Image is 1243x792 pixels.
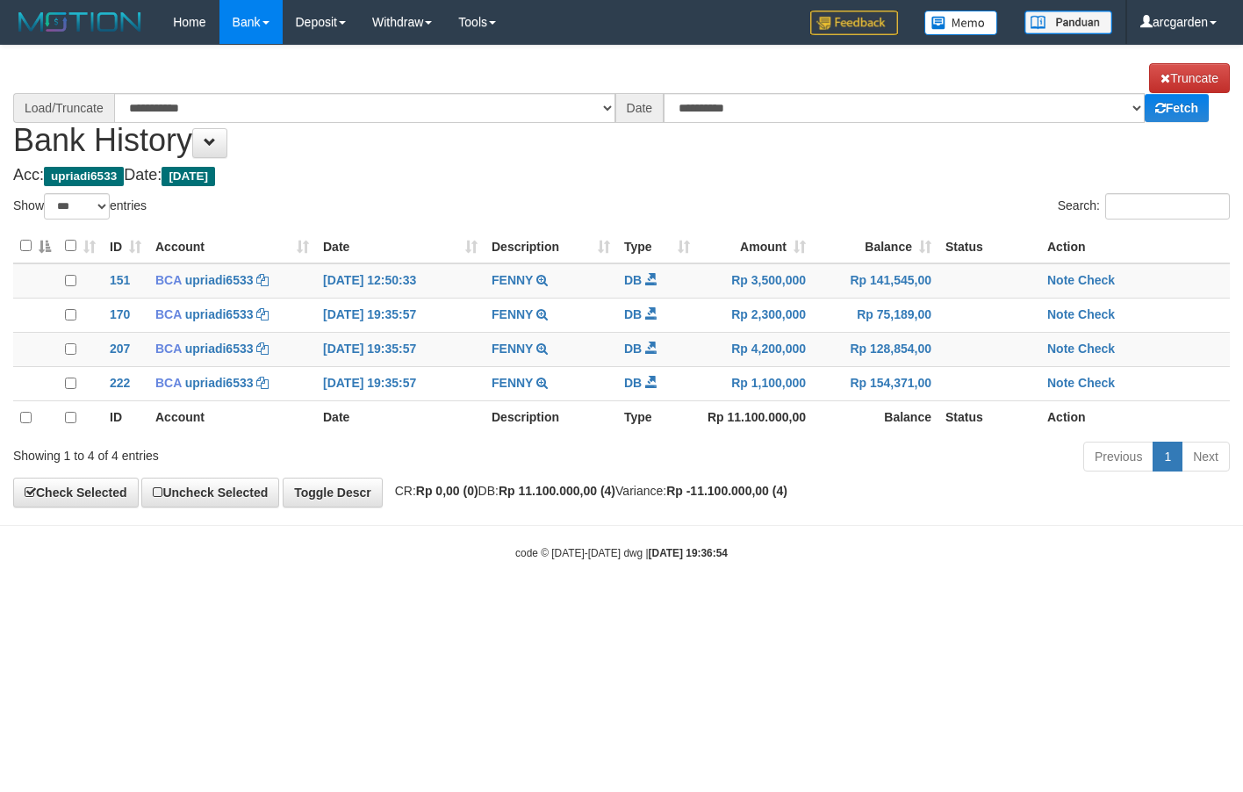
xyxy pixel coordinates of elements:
[316,366,485,400] td: [DATE] 19:35:57
[649,547,728,559] strong: [DATE] 19:36:54
[155,342,182,356] span: BCA
[416,484,478,498] strong: Rp 0,00 (0)
[148,400,316,435] th: Account
[110,376,130,390] span: 222
[624,376,642,390] span: DB
[1182,442,1230,472] a: Next
[1145,94,1209,122] a: Fetch
[1047,376,1074,390] a: Note
[697,400,813,435] th: Rp 11.100.000,00
[1105,193,1230,220] input: Search:
[624,307,642,321] span: DB
[256,307,269,321] a: Copy upriadi6533 to clipboard
[1078,307,1115,321] a: Check
[1058,193,1230,220] label: Search:
[110,273,130,287] span: 151
[617,400,697,435] th: Type
[13,193,147,220] label: Show entries
[492,342,533,356] a: FENNY
[1047,273,1074,287] a: Note
[924,11,998,35] img: Button%20Memo.svg
[185,307,254,321] a: upriadi6533
[141,478,279,508] a: Uncheck Selected
[155,307,182,321] span: BCA
[810,11,898,35] img: Feedback.jpg
[13,167,1230,184] h4: Acc: Date:
[316,298,485,332] td: [DATE] 19:35:57
[185,376,254,390] a: upriadi6533
[1078,273,1115,287] a: Check
[938,229,1040,263] th: Status
[13,478,139,508] a: Check Selected
[155,376,182,390] span: BCA
[697,229,813,263] th: Amount: activate to sort column ascending
[13,63,1230,158] h1: Bank History
[256,376,269,390] a: Copy upriadi6533 to clipboard
[185,273,254,287] a: upriadi6533
[162,167,215,186] span: [DATE]
[1040,400,1230,435] th: Action
[316,229,485,263] th: Date: activate to sort column ascending
[492,307,533,321] a: FENNY
[13,440,505,464] div: Showing 1 to 4 of 4 entries
[492,273,533,287] a: FENNY
[44,193,110,220] select: Showentries
[110,342,130,356] span: 207
[13,93,114,123] div: Load/Truncate
[938,400,1040,435] th: Status
[1047,342,1074,356] a: Note
[499,484,615,498] strong: Rp 11.100.000,00 (4)
[1078,342,1115,356] a: Check
[1078,376,1115,390] a: Check
[316,263,485,299] td: [DATE] 12:50:33
[155,273,182,287] span: BCA
[58,229,103,263] th: : activate to sort column ascending
[813,263,938,299] td: Rp 141,545,00
[1040,229,1230,263] th: Action
[1153,442,1182,472] a: 1
[624,273,642,287] span: DB
[617,229,697,263] th: Type: activate to sort column ascending
[697,298,813,332] td: Rp 2,300,000
[615,93,665,123] div: Date
[485,229,617,263] th: Description: activate to sort column ascending
[103,229,148,263] th: ID: activate to sort column ascending
[386,484,787,498] span: CR: DB: Variance:
[813,400,938,435] th: Balance
[624,342,642,356] span: DB
[44,167,124,186] span: upriadi6533
[1083,442,1153,472] a: Previous
[666,484,787,498] strong: Rp -11.100.000,00 (4)
[256,342,269,356] a: Copy upriadi6533 to clipboard
[316,400,485,435] th: Date
[13,9,147,35] img: MOTION_logo.png
[697,366,813,400] td: Rp 1,100,000
[256,273,269,287] a: Copy upriadi6533 to clipboard
[13,229,58,263] th: : activate to sort column descending
[813,229,938,263] th: Balance: activate to sort column ascending
[1024,11,1112,34] img: panduan.png
[1149,63,1230,93] a: Truncate
[316,332,485,366] td: [DATE] 19:35:57
[697,332,813,366] td: Rp 4,200,000
[148,229,316,263] th: Account: activate to sort column ascending
[103,400,148,435] th: ID
[813,366,938,400] td: Rp 154,371,00
[485,400,617,435] th: Description
[492,376,533,390] a: FENNY
[515,547,728,559] small: code © [DATE]-[DATE] dwg |
[813,298,938,332] td: Rp 75,189,00
[697,263,813,299] td: Rp 3,500,000
[1047,307,1074,321] a: Note
[283,478,383,508] a: Toggle Descr
[813,332,938,366] td: Rp 128,854,00
[110,307,130,321] span: 170
[185,342,254,356] a: upriadi6533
